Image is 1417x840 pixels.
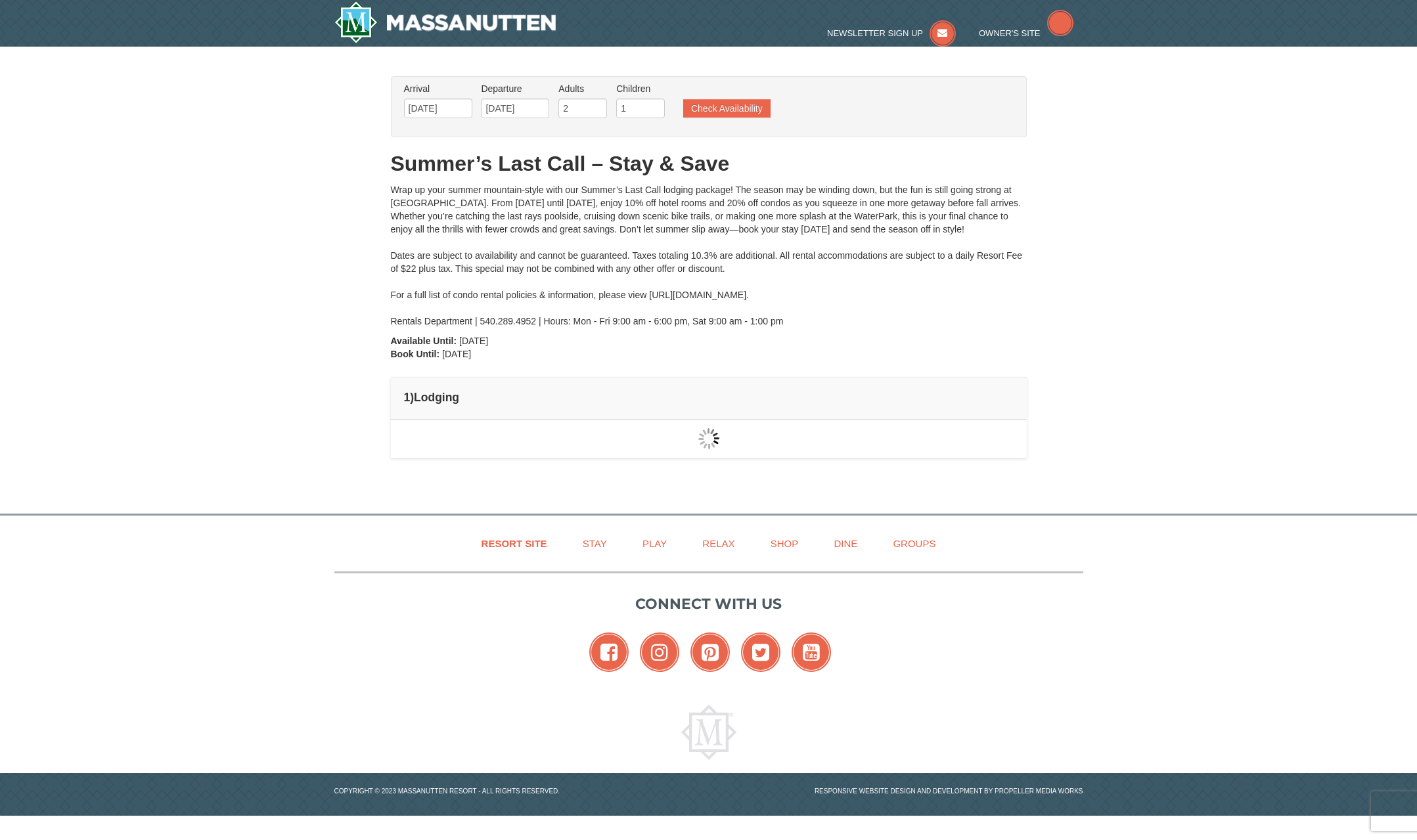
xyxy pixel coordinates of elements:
[827,28,956,38] a: Newsletter Sign Up
[391,336,457,346] strong: Available Until:
[626,529,683,558] a: Play
[979,28,1041,38] span: Owner's Site
[815,787,1083,795] a: Responsive website design and development by Propeller Media Works
[827,28,923,38] span: Newsletter Sign Up
[566,529,623,558] a: Stay
[481,82,549,95] label: Departure
[442,349,471,359] span: [DATE]
[410,391,414,404] span: )
[754,529,815,558] a: Shop
[683,99,771,118] button: Check Availability
[817,529,874,558] a: Dine
[404,391,1014,404] h4: 1 Lodging
[459,336,488,346] span: [DATE]
[681,705,736,760] img: Massanutten Resort Logo
[334,1,556,43] img: Massanutten Resort Logo
[558,82,607,95] label: Adults
[876,529,952,558] a: Groups
[979,28,1073,38] a: Owner's Site
[391,150,1027,177] h1: Summer’s Last Call – Stay & Save
[465,529,564,558] a: Resort Site
[404,82,472,95] label: Arrival
[391,183,1027,328] div: Wrap up your summer mountain-style with our Summer’s Last Call lodging package! The season may be...
[698,428,719,449] img: wait gif
[391,349,440,359] strong: Book Until:
[686,529,751,558] a: Relax
[325,786,709,796] p: Copyright © 2023 Massanutten Resort - All Rights Reserved.
[334,1,556,43] a: Massanutten Resort
[334,593,1083,615] p: Connect with us
[616,82,665,95] label: Children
